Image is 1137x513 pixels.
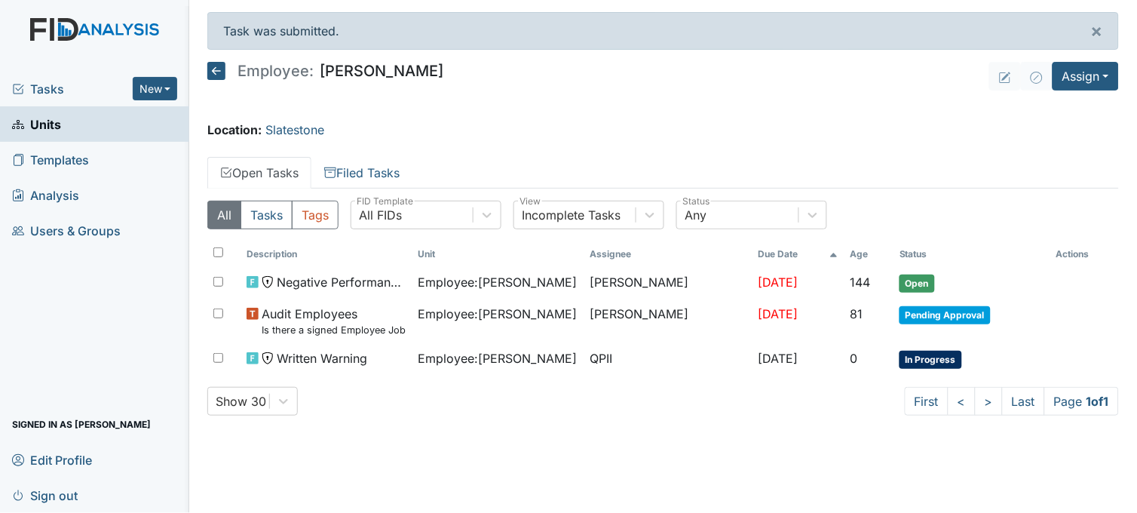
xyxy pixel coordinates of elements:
[1050,241,1119,267] th: Actions
[262,305,406,337] span: Audit Employees Is there a signed Employee Job Description in the file for the employee's current...
[12,448,92,472] span: Edit Profile
[975,387,1003,416] a: >
[311,157,412,189] a: Filed Tasks
[850,351,858,366] span: 0
[207,122,262,137] strong: Location:
[207,12,1119,50] div: Task was submitted.
[844,241,893,267] th: Toggle SortBy
[12,80,133,98] a: Tasks
[359,206,402,224] div: All FIDs
[207,201,241,229] button: All
[1002,387,1045,416] a: Last
[758,306,798,321] span: [DATE]
[584,343,752,375] td: QPII
[418,273,578,291] span: Employee : [PERSON_NAME]
[133,77,178,100] button: New
[899,275,935,293] span: Open
[238,63,314,78] span: Employee:
[752,241,844,267] th: Toggle SortBy
[1076,13,1118,49] button: ×
[241,201,293,229] button: Tasks
[207,201,339,229] div: Type filter
[905,387,1119,416] nav: task-pagination
[758,275,798,290] span: [DATE]
[207,157,311,189] a: Open Tasks
[1053,62,1119,91] button: Assign
[412,241,584,267] th: Toggle SortBy
[418,349,578,367] span: Employee : [PERSON_NAME]
[899,351,962,369] span: In Progress
[522,206,621,224] div: Incomplete Tasks
[12,413,151,436] span: Signed in as [PERSON_NAME]
[292,201,339,229] button: Tags
[12,219,121,242] span: Users & Groups
[905,387,949,416] a: First
[850,306,863,321] span: 81
[948,387,976,416] a: <
[12,484,78,507] span: Sign out
[584,267,752,299] td: [PERSON_NAME]
[418,305,578,323] span: Employee : [PERSON_NAME]
[899,306,991,324] span: Pending Approval
[584,299,752,343] td: [PERSON_NAME]
[207,62,443,80] h5: [PERSON_NAME]
[1086,394,1109,409] strong: 1 of 1
[685,206,706,224] div: Any
[12,183,79,207] span: Analysis
[850,275,871,290] span: 144
[12,148,89,171] span: Templates
[207,201,1119,416] div: Open Tasks
[12,112,61,136] span: Units
[584,241,752,267] th: Assignee
[277,349,367,367] span: Written Warning
[277,273,406,291] span: Negative Performance Review
[213,247,223,257] input: Toggle All Rows Selected
[241,241,412,267] th: Toggle SortBy
[216,392,266,410] div: Show 30
[1044,387,1119,416] span: Page
[265,122,324,137] a: Slatestone
[893,241,1050,267] th: Toggle SortBy
[262,323,406,337] small: Is there a signed Employee Job Description in the file for the employee's current position?
[1091,20,1103,41] span: ×
[758,351,798,366] span: [DATE]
